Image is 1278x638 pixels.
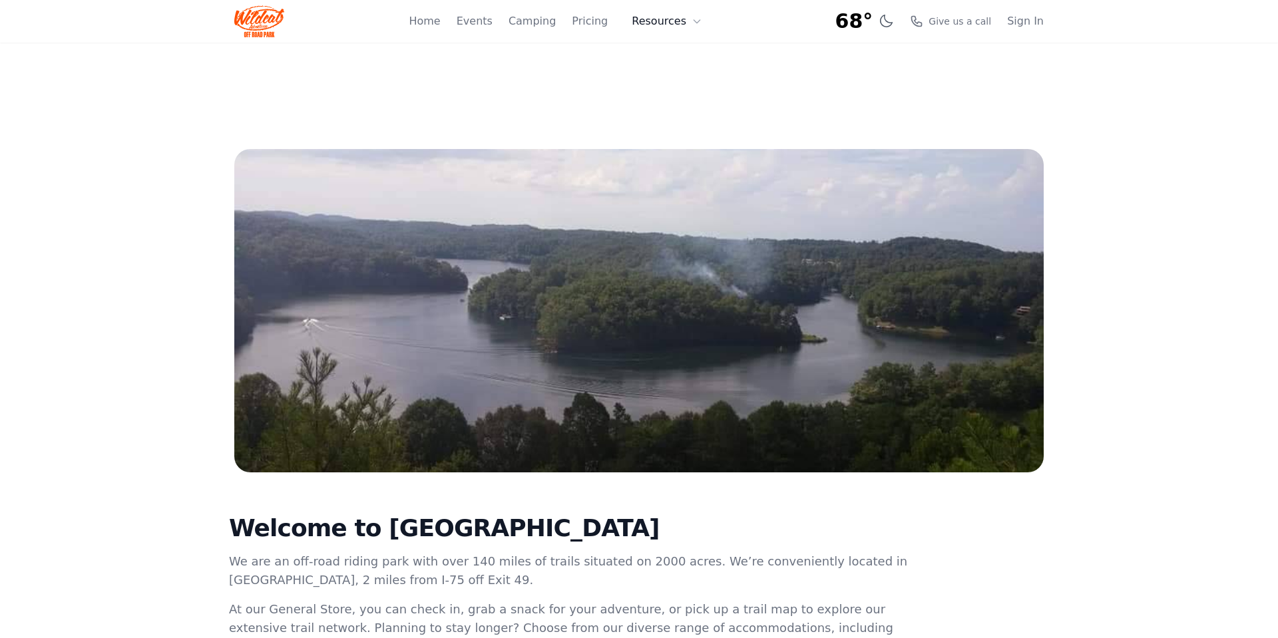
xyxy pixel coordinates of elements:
[910,15,991,28] a: Give us a call
[229,515,911,542] h2: Welcome to [GEOGRAPHIC_DATA]
[835,9,873,33] span: 68°
[929,15,991,28] span: Give us a call
[624,8,710,35] button: Resources
[1007,13,1044,29] a: Sign In
[572,13,608,29] a: Pricing
[234,5,284,37] img: Wildcat Logo
[509,13,556,29] a: Camping
[409,13,440,29] a: Home
[229,552,911,589] p: We are an off-road riding park with over 140 miles of trails situated on 2000 acres. We’re conven...
[457,13,493,29] a: Events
